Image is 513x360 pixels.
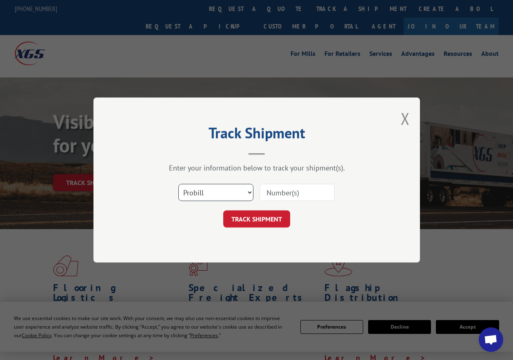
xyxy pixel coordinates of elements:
[134,127,379,143] h2: Track Shipment
[134,163,379,172] div: Enter your information below to track your shipment(s).
[401,108,410,129] button: Close modal
[223,210,290,227] button: TRACK SHIPMENT
[479,327,503,352] div: Open chat
[260,184,335,201] input: Number(s)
